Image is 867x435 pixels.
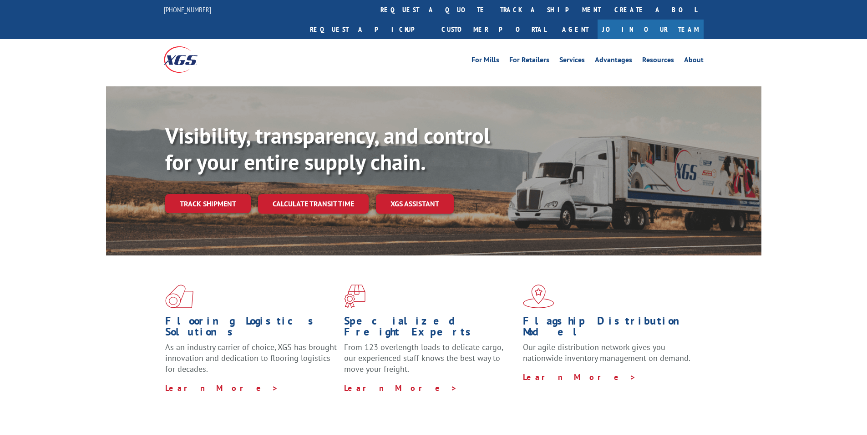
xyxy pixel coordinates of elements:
h1: Flooring Logistics Solutions [165,315,337,342]
a: Advantages [595,56,632,66]
a: Request a pickup [303,20,435,39]
img: xgs-icon-focused-on-flooring-red [344,285,365,308]
a: Calculate transit time [258,194,369,214]
a: Join Our Team [598,20,704,39]
a: Learn More > [165,383,279,393]
a: Customer Portal [435,20,553,39]
b: Visibility, transparency, and control for your entire supply chain. [165,121,490,176]
a: XGS ASSISTANT [376,194,454,214]
img: xgs-icon-flagship-distribution-model-red [523,285,554,308]
a: Agent [553,20,598,39]
a: For Mills [472,56,499,66]
a: Learn More > [523,372,636,382]
h1: Specialized Freight Experts [344,315,516,342]
a: [PHONE_NUMBER] [164,5,211,14]
img: xgs-icon-total-supply-chain-intelligence-red [165,285,193,308]
a: Learn More > [344,383,457,393]
a: Track shipment [165,194,251,213]
a: About [684,56,704,66]
span: Our agile distribution network gives you nationwide inventory management on demand. [523,342,690,363]
a: Services [559,56,585,66]
p: From 123 overlength loads to delicate cargo, our experienced staff knows the best way to move you... [344,342,516,382]
a: Resources [642,56,674,66]
h1: Flagship Distribution Model [523,315,695,342]
a: For Retailers [509,56,549,66]
span: As an industry carrier of choice, XGS has brought innovation and dedication to flooring logistics... [165,342,337,374]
